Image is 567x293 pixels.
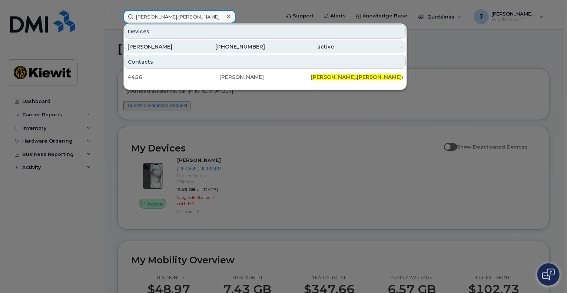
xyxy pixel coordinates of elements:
div: Contacts [125,55,406,69]
div: - [334,43,403,50]
div: Devices [125,24,406,39]
div: [PERSON_NAME] [127,43,196,50]
div: active [265,43,334,50]
div: [PHONE_NUMBER] [196,43,265,50]
span: [PERSON_NAME].[PERSON_NAME] [311,74,402,80]
a: 4456[PERSON_NAME][PERSON_NAME].[PERSON_NAME]@[PERSON_NAME][DOMAIN_NAME] [125,70,406,84]
div: [PERSON_NAME] [219,73,311,81]
a: [PERSON_NAME][PHONE_NUMBER]active- [125,40,406,53]
div: 4456 [127,73,219,81]
img: Open chat [542,269,555,280]
div: @[PERSON_NAME][DOMAIN_NAME] [311,73,403,81]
